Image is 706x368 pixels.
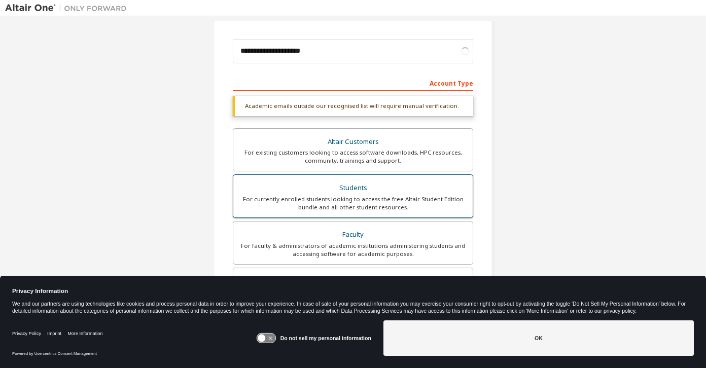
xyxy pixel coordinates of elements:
[233,96,473,116] div: Academic emails outside our recognised list will require manual verification.
[239,195,467,211] div: For currently enrolled students looking to access the free Altair Student Edition bundle and all ...
[239,242,467,258] div: For faculty & administrators of academic institutions administering students and accessing softwa...
[239,181,467,195] div: Students
[239,149,467,165] div: For existing customers looking to access software downloads, HPC resources, community, trainings ...
[239,274,467,288] div: Everyone else
[239,228,467,242] div: Faculty
[233,75,473,91] div: Account Type
[5,3,132,13] img: Altair One
[239,135,467,149] div: Altair Customers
